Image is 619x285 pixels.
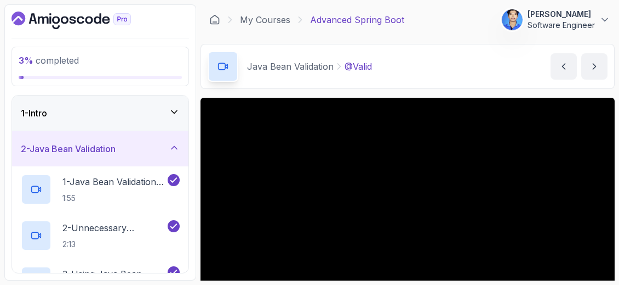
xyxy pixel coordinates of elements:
button: 2-Unnecessary Validation Code2:13 [21,220,180,251]
button: user profile image[PERSON_NAME]Software Engineer [501,9,610,31]
p: 2 - Unnecessary Validation Code [62,221,165,234]
a: Dashboard [209,14,220,25]
h3: 1 - Intro [21,107,47,120]
p: [PERSON_NAME] [528,9,595,20]
a: Dashboard [12,12,156,29]
button: previous content [551,53,577,80]
p: Software Engineer [528,20,595,31]
span: 3 % [19,55,33,66]
p: 2:13 [62,239,165,250]
h3: 2 - Java Bean Validation [21,142,116,155]
p: 3 - Using Java Bean Validation Annotations [62,267,165,281]
p: Advanced Spring Boot [310,13,404,26]
p: 1:55 [62,193,165,204]
p: 1 - Java Bean Validation (Slides) [62,175,165,188]
a: My Courses [240,13,290,26]
button: 1-Intro [12,96,188,131]
button: 1-Java Bean Validation (Slides)1:55 [21,174,180,205]
p: @Valid [345,60,372,73]
img: user profile image [502,9,523,30]
p: Java Bean Validation [247,60,334,73]
button: 2-Java Bean Validation [12,131,188,166]
button: next content [581,53,607,80]
span: completed [19,55,79,66]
